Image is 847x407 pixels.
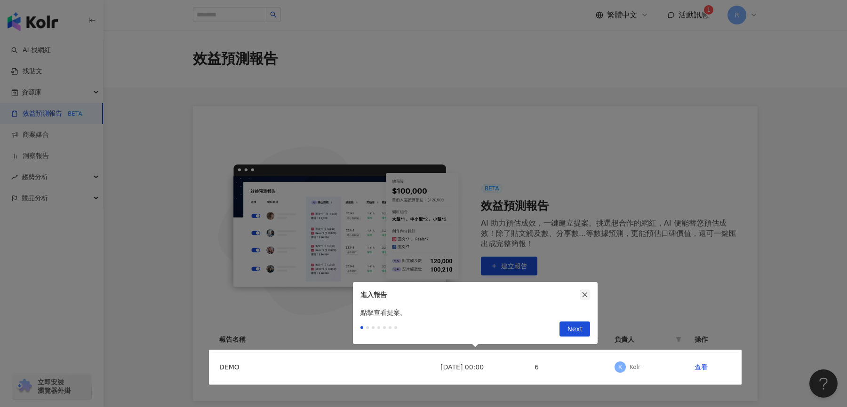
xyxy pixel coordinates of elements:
div: 點擊查看提案。 [353,307,598,318]
div: 進入報告 [360,290,580,300]
button: close [580,290,590,300]
button: Next [559,321,590,337]
span: close [582,291,588,298]
span: Next [567,322,583,337]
